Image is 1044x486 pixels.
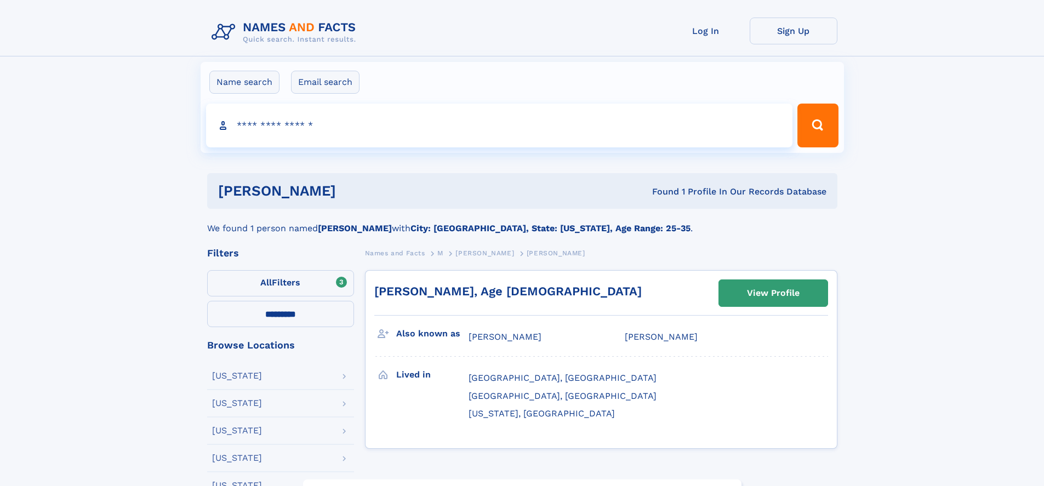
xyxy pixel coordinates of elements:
[212,426,262,435] div: [US_STATE]
[437,249,443,257] span: M
[396,324,469,343] h3: Also known as
[212,454,262,462] div: [US_STATE]
[207,209,837,235] div: We found 1 person named with .
[212,371,262,380] div: [US_STATE]
[469,408,615,419] span: [US_STATE], [GEOGRAPHIC_DATA]
[218,184,494,198] h1: [PERSON_NAME]
[469,391,657,401] span: [GEOGRAPHIC_DATA], [GEOGRAPHIC_DATA]
[455,246,514,260] a: [PERSON_NAME]
[410,223,691,233] b: City: [GEOGRAPHIC_DATA], State: [US_STATE], Age Range: 25-35
[527,249,585,257] span: [PERSON_NAME]
[662,18,750,44] a: Log In
[719,280,828,306] a: View Profile
[747,281,800,306] div: View Profile
[207,18,365,47] img: Logo Names and Facts
[455,249,514,257] span: [PERSON_NAME]
[206,104,793,147] input: search input
[207,270,354,296] label: Filters
[207,248,354,258] div: Filters
[625,331,698,342] span: [PERSON_NAME]
[209,71,279,94] label: Name search
[291,71,360,94] label: Email search
[396,365,469,384] h3: Lived in
[365,246,425,260] a: Names and Facts
[207,340,354,350] div: Browse Locations
[494,186,826,198] div: Found 1 Profile In Our Records Database
[437,246,443,260] a: M
[260,277,272,288] span: All
[318,223,392,233] b: [PERSON_NAME]
[469,373,657,383] span: [GEOGRAPHIC_DATA], [GEOGRAPHIC_DATA]
[469,331,541,342] span: [PERSON_NAME]
[374,284,642,298] a: [PERSON_NAME], Age [DEMOGRAPHIC_DATA]
[797,104,838,147] button: Search Button
[750,18,837,44] a: Sign Up
[212,399,262,408] div: [US_STATE]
